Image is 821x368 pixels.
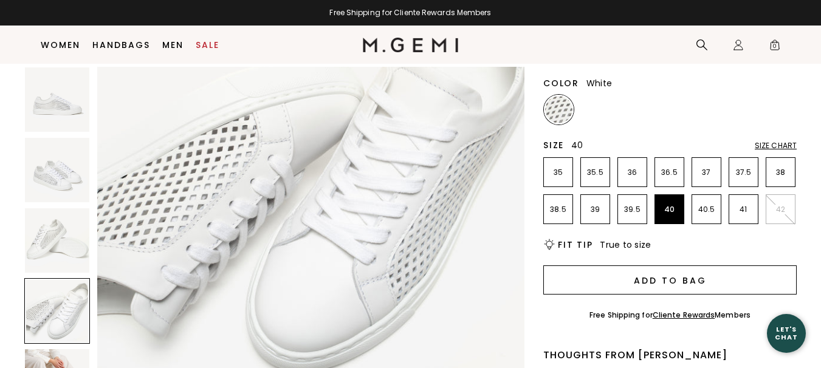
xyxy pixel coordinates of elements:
[729,205,758,214] p: 41
[543,265,797,295] button: Add to Bag
[589,310,751,320] div: Free Shipping for Members
[766,168,795,177] p: 38
[363,38,458,52] img: M.Gemi
[766,205,795,214] p: 42
[655,205,684,214] p: 40
[581,205,610,214] p: 39
[544,168,572,177] p: 35
[769,41,781,53] span: 0
[586,77,612,89] span: White
[25,67,89,132] img: The Palestra Lattice
[25,138,89,202] img: The Palestra Lattice
[41,40,80,50] a: Women
[692,205,721,214] p: 40.5
[92,40,150,50] a: Handbags
[571,139,583,151] span: 40
[729,168,758,177] p: 37.5
[600,239,651,251] span: True to size
[196,40,219,50] a: Sale
[543,140,564,150] h2: Size
[543,78,579,88] h2: Color
[162,40,184,50] a: Men
[543,348,797,363] div: Thoughts from [PERSON_NAME]
[545,96,572,123] img: White
[655,168,684,177] p: 36.5
[653,310,715,320] a: Cliente Rewards
[544,205,572,214] p: 38.5
[558,240,593,250] h2: Fit Tip
[767,325,806,341] div: Let's Chat
[618,168,647,177] p: 36
[581,168,610,177] p: 35.5
[755,141,797,151] div: Size Chart
[25,208,89,273] img: The Palestra Lattice
[618,205,647,214] p: 39.5
[692,168,721,177] p: 37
